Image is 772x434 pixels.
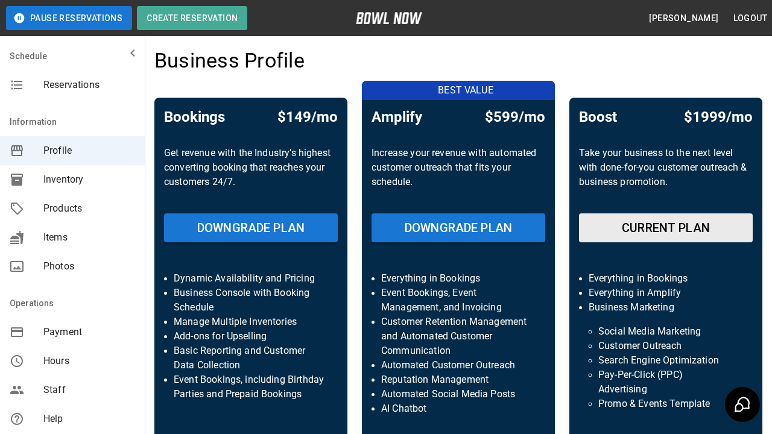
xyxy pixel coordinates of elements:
span: Payment [43,325,135,339]
button: DOWNGRADE PLAN [164,213,338,242]
p: Promo & Events Template [598,397,733,411]
h4: Business Profile [154,48,305,74]
p: Search Engine Optimization [598,353,733,368]
span: Photos [43,259,135,274]
h5: Amplify [372,107,422,127]
p: Business Marketing [589,300,743,315]
h5: Boost [579,107,617,127]
button: Logout [729,7,772,30]
button: Pause Reservations [6,6,132,30]
p: Automated Social Media Posts [381,387,536,401]
p: Event Bookings, Event Management, and Invoicing [381,286,536,315]
span: Help [43,412,135,426]
p: Everything in Bookings [381,271,536,286]
p: Add-ons for Upselling [174,329,328,344]
p: Pay-Per-Click (PPC) Advertising [598,368,733,397]
h5: Bookings [164,107,225,127]
p: Social Media Marketing [598,324,733,339]
p: Increase your revenue with automated customer outreach that fits your schedule. [372,146,545,204]
button: DOWNGRADE PLAN [372,213,545,242]
p: Reputation Management [381,373,536,387]
h6: DOWNGRADE PLAN [197,218,305,237]
span: Items [43,230,135,245]
h5: $599/mo [485,107,545,127]
span: Reservations [43,78,135,92]
h5: $149/mo [277,107,338,127]
p: Event Bookings, including Birthday Parties and Prepaid Bookings [174,373,328,401]
span: Products [43,201,135,216]
span: Hours [43,354,135,368]
span: Staff [43,383,135,397]
button: Create Reservation [137,6,247,30]
p: BEST VALUE [369,83,562,98]
p: Take your business to the next level with done-for-you customer outreach & business promotion. [579,146,753,204]
h6: DOWNGRADE PLAN [405,218,512,237]
p: Customer Retention Management and Automated Customer Communication [381,315,536,358]
button: [PERSON_NAME] [644,7,723,30]
p: Dynamic Availability and Pricing [174,271,328,286]
p: Manage Multiple Inventories [174,315,328,329]
p: AI Chatbot [381,401,536,416]
p: Automated Customer Outreach [381,358,536,373]
img: logo [356,12,422,24]
span: Profile [43,143,135,158]
h5: $1999/mo [684,107,753,127]
p: Basic Reporting and Customer Data Collection [174,344,328,373]
p: Everything in Amplify [589,286,743,300]
p: Everything in Bookings [589,271,743,286]
p: Business Console with Booking Schedule [174,286,328,315]
p: Get revenue with the Industry’s highest converting booking that reaches your customers 24/7. [164,146,338,204]
p: Customer Outreach [598,339,733,353]
span: Inventory [43,172,135,187]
